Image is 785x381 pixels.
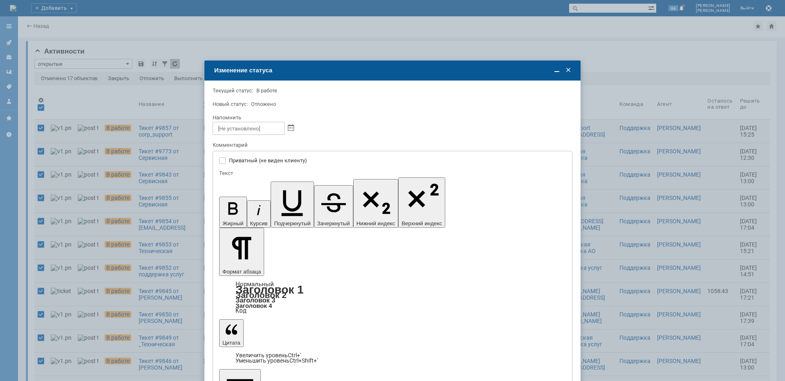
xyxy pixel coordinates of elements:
[247,200,271,228] button: Курсив
[250,220,268,226] span: Курсив
[222,220,244,226] span: Жирный
[222,340,240,346] span: Цитата
[213,141,571,149] div: Комментарий
[274,220,310,226] span: Подчеркнутый
[213,122,285,135] input: [Не установлено]
[214,67,572,74] div: Изменение статуса
[219,197,247,228] button: Жирный
[317,220,350,226] span: Зачеркнутый
[219,319,244,347] button: Цитата
[235,280,274,288] a: Нормальный
[553,66,561,74] span: Свернуть (Ctrl + M)
[353,179,399,228] button: Нижний индекс
[357,220,395,226] span: Нижний индекс
[235,352,301,359] a: Increase
[235,296,275,304] a: Заголовок 3
[271,182,314,228] button: Подчеркнутый
[398,177,445,228] button: Верхний индекс
[219,228,264,276] button: Формат абзаца
[288,352,301,359] span: Ctrl+'
[314,185,353,228] button: Зачеркнутый
[401,220,442,226] span: Верхний индекс
[229,157,564,164] label: Приватный (не виден клиенту)
[213,101,248,107] label: Новый статус:
[219,282,566,314] div: Формат абзаца
[219,170,564,176] div: Текст
[219,353,566,363] div: Цитата
[213,115,571,120] div: Напомнить
[251,101,276,107] span: Отложено
[564,66,572,74] span: Закрыть
[256,87,277,94] span: В работе
[235,283,304,296] a: Заголовок 1
[235,307,247,314] a: Код
[235,302,272,309] a: Заголовок 4
[213,87,253,94] label: Текущий статус:
[235,357,318,364] a: Decrease
[289,357,318,364] span: Ctrl+Shift+'
[222,269,261,275] span: Формат абзаца
[235,290,287,300] a: Заголовок 2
